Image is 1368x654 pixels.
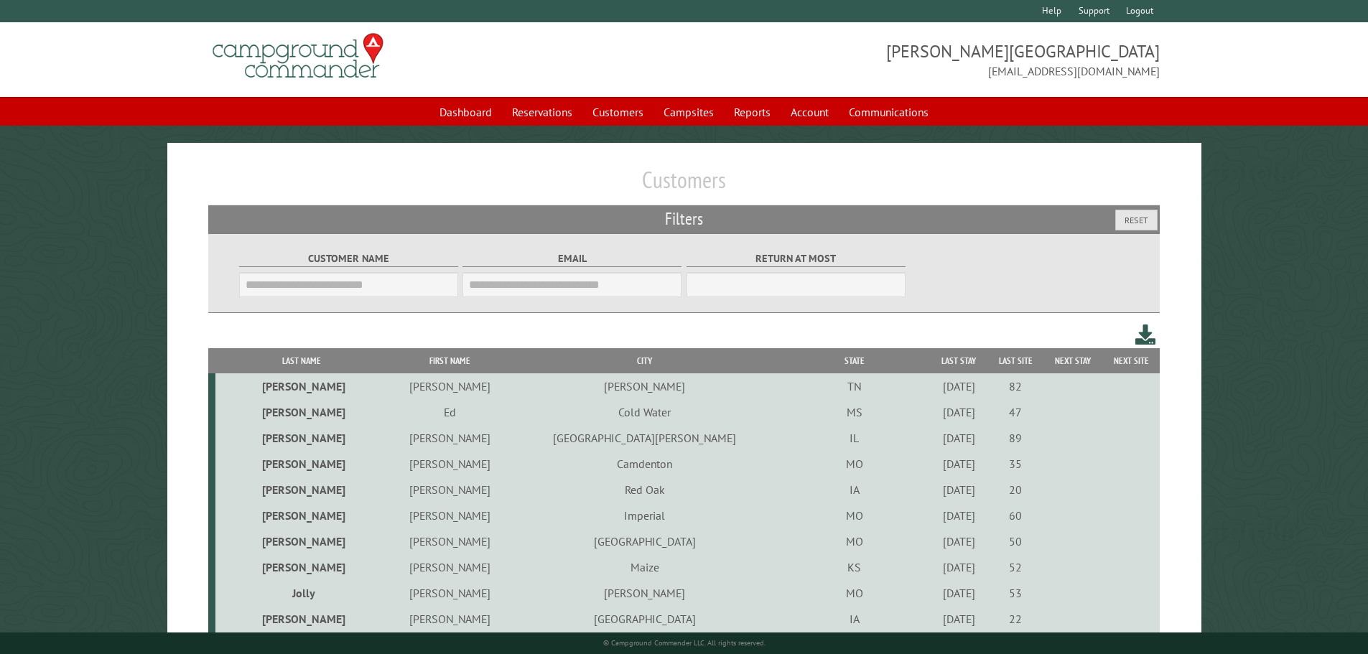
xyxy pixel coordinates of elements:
[778,580,931,606] td: MO
[215,399,388,425] td: [PERSON_NAME]
[778,606,931,632] td: IA
[933,431,985,445] div: [DATE]
[987,606,1043,632] td: 22
[388,528,511,554] td: [PERSON_NAME]
[655,98,722,126] a: Campsites
[1115,210,1158,230] button: Reset
[987,503,1043,528] td: 60
[431,98,501,126] a: Dashboard
[1102,348,1160,373] th: Next Site
[215,425,388,451] td: [PERSON_NAME]
[933,586,985,600] div: [DATE]
[1043,348,1102,373] th: Next Stay
[215,348,388,373] th: Last Name
[687,251,906,267] label: Return at most
[215,503,388,528] td: [PERSON_NAME]
[987,580,1043,606] td: 53
[933,457,985,471] div: [DATE]
[215,373,388,399] td: [PERSON_NAME]
[511,451,778,477] td: Camdenton
[987,528,1043,554] td: 50
[778,554,931,580] td: KS
[725,98,779,126] a: Reports
[933,508,985,523] div: [DATE]
[215,528,388,554] td: [PERSON_NAME]
[388,425,511,451] td: [PERSON_NAME]
[388,399,511,425] td: Ed
[987,425,1043,451] td: 89
[503,98,581,126] a: Reservations
[987,373,1043,399] td: 82
[511,606,778,632] td: [GEOGRAPHIC_DATA]
[388,373,511,399] td: [PERSON_NAME]
[778,503,931,528] td: MO
[388,554,511,580] td: [PERSON_NAME]
[208,28,388,84] img: Campground Commander
[933,379,985,393] div: [DATE]
[511,503,778,528] td: Imperial
[987,348,1043,373] th: Last Site
[511,477,778,503] td: Red Oak
[987,477,1043,503] td: 20
[388,451,511,477] td: [PERSON_NAME]
[511,554,778,580] td: Maize
[778,451,931,477] td: MO
[987,451,1043,477] td: 35
[388,477,511,503] td: [PERSON_NAME]
[778,348,931,373] th: State
[511,528,778,554] td: [GEOGRAPHIC_DATA]
[511,373,778,399] td: [PERSON_NAME]
[987,554,1043,580] td: 52
[215,606,388,632] td: [PERSON_NAME]
[778,399,931,425] td: MS
[782,98,837,126] a: Account
[511,580,778,606] td: [PERSON_NAME]
[215,477,388,503] td: [PERSON_NAME]
[388,606,511,632] td: [PERSON_NAME]
[778,373,931,399] td: TN
[388,348,511,373] th: First Name
[933,612,985,626] div: [DATE]
[208,205,1160,233] h2: Filters
[215,451,388,477] td: [PERSON_NAME]
[778,528,931,554] td: MO
[239,251,458,267] label: Customer Name
[933,560,985,574] div: [DATE]
[511,399,778,425] td: Cold Water
[603,638,766,648] small: © Campground Commander LLC. All rights reserved.
[933,482,985,497] div: [DATE]
[933,534,985,548] div: [DATE]
[511,425,778,451] td: [GEOGRAPHIC_DATA][PERSON_NAME]
[215,554,388,580] td: [PERSON_NAME]
[987,399,1043,425] td: 47
[208,166,1160,205] h1: Customers
[778,477,931,503] td: IA
[840,98,937,126] a: Communications
[215,580,388,606] td: Jolly
[584,98,652,126] a: Customers
[684,39,1160,80] span: [PERSON_NAME][GEOGRAPHIC_DATA] [EMAIL_ADDRESS][DOMAIN_NAME]
[462,251,681,267] label: Email
[933,405,985,419] div: [DATE]
[778,425,931,451] td: IL
[388,580,511,606] td: [PERSON_NAME]
[931,348,987,373] th: Last Stay
[388,503,511,528] td: [PERSON_NAME]
[1135,322,1156,348] a: Download this customer list (.csv)
[511,348,778,373] th: City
